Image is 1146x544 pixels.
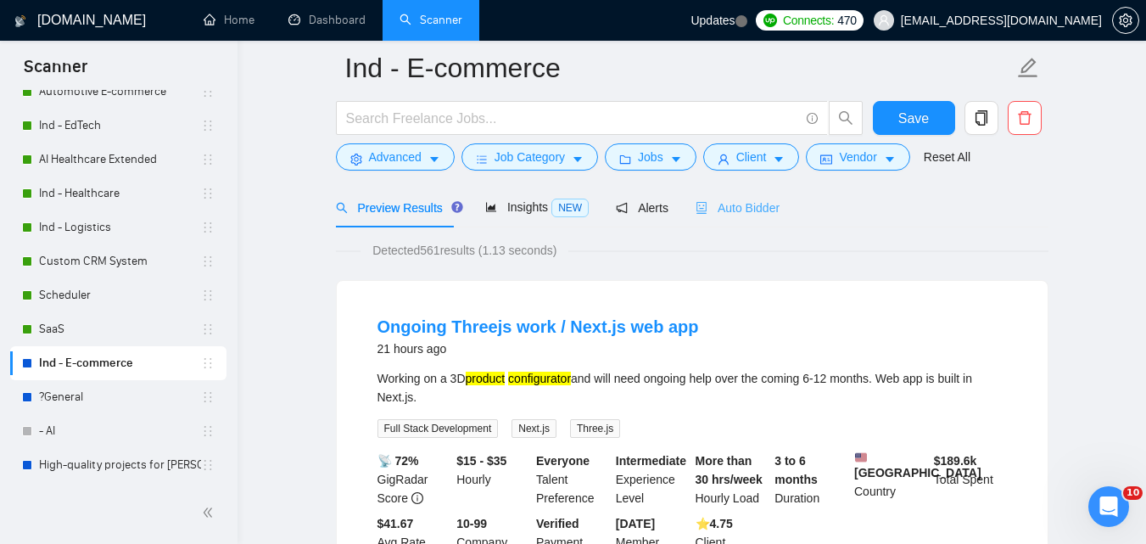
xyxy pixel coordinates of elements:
[201,85,215,98] span: holder
[884,153,896,165] span: caret-down
[512,419,556,438] span: Next.js
[806,143,909,171] button: idcardVendorcaret-down
[771,451,851,508] div: Duration
[10,448,226,482] li: High-quality projects for Albina
[616,517,655,530] b: [DATE]
[696,201,780,215] span: Auto Bidder
[377,517,414,530] b: $41.67
[10,278,226,312] li: Scheduler
[696,454,763,486] b: More than 30 hrs/week
[345,47,1014,89] input: Scanner name...
[773,153,785,165] span: caret-down
[201,187,215,200] span: holder
[346,108,799,129] input: Search Freelance Jobs...
[783,11,834,30] span: Connects:
[39,75,201,109] a: Automotive E-commerce
[1123,486,1143,500] span: 10
[485,201,497,213] span: area-chart
[201,322,215,336] span: holder
[39,210,201,244] a: Ind - Logistics
[350,153,362,165] span: setting
[964,101,998,135] button: copy
[453,451,533,508] div: Hourly
[288,13,366,27] a: dashboardDashboard
[10,244,226,278] li: Custom CRM System
[377,454,419,468] b: 📡 72%
[616,454,686,468] b: Intermediate
[456,454,506,468] b: $15 - $35
[10,109,226,143] li: Ind - EdTech
[336,143,455,171] button: settingAdvancedcaret-down
[696,202,707,214] span: robot
[14,8,26,35] img: logo
[10,380,226,414] li: ?General
[428,153,440,165] span: caret-down
[873,101,955,135] button: Save
[1088,486,1129,527] iframe: Intercom live chat
[485,200,589,214] span: Insights
[1113,14,1138,27] span: setting
[763,14,777,27] img: upwork-logo.png
[10,54,101,90] span: Scanner
[461,143,598,171] button: barsJob Categorycaret-down
[377,369,1007,407] div: Working on a 3D and will need ongoing help over the coming 6-12 months. Web app is built in Next.js.
[854,451,981,480] b: [GEOGRAPHIC_DATA]
[10,414,226,448] li: - AI
[934,454,977,468] b: $ 189.6k
[39,278,201,312] a: Scheduler
[204,13,254,27] a: homeHome
[39,109,201,143] a: Ind - EdTech
[10,75,226,109] li: Automotive E-commerce
[898,108,929,129] span: Save
[202,504,219,521] span: double-left
[536,454,590,468] b: Everyone
[807,113,818,124] span: info-circle
[703,143,800,171] button: userClientcaret-down
[839,148,876,166] span: Vendor
[201,390,215,404] span: holder
[39,380,201,414] a: ?General
[369,148,422,166] span: Advanced
[466,372,506,385] mark: product
[616,202,628,214] span: notification
[495,148,565,166] span: Job Category
[774,454,818,486] b: 3 to 6 months
[456,517,487,530] b: 10-99
[377,317,699,336] a: Ongoing Threejs work / Next.js web app
[201,255,215,268] span: holder
[1112,14,1139,27] a: setting
[605,143,696,171] button: folderJobscaret-down
[851,451,931,508] div: Country
[718,153,730,165] span: user
[10,177,226,210] li: Ind - Healthcare
[1008,101,1042,135] button: delete
[551,199,589,217] span: NEW
[670,153,682,165] span: caret-down
[361,241,568,260] span: Detected 561 results (1.13 seconds)
[1009,110,1041,126] span: delete
[400,13,462,27] a: searchScanner
[638,148,663,166] span: Jobs
[39,414,201,448] a: - AI
[39,143,201,177] a: AI Healthcare Extended
[736,148,767,166] span: Client
[931,451,1010,508] div: Total Spent
[10,143,226,177] li: AI Healthcare Extended
[924,148,970,166] a: Reset All
[508,372,571,385] mark: configurator
[377,419,499,438] span: Full Stack Development
[820,153,832,165] span: idcard
[616,201,668,215] span: Alerts
[878,14,890,26] span: user
[39,346,201,380] a: Ind - E-commerce
[39,177,201,210] a: Ind - Healthcare
[692,451,772,508] div: Hourly Load
[201,458,215,472] span: holder
[201,289,215,302] span: holder
[39,448,201,482] a: High-quality projects for [PERSON_NAME]
[965,110,998,126] span: copy
[696,517,733,530] b: ⭐️ 4.75
[829,101,863,135] button: search
[201,153,215,166] span: holder
[572,153,584,165] span: caret-down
